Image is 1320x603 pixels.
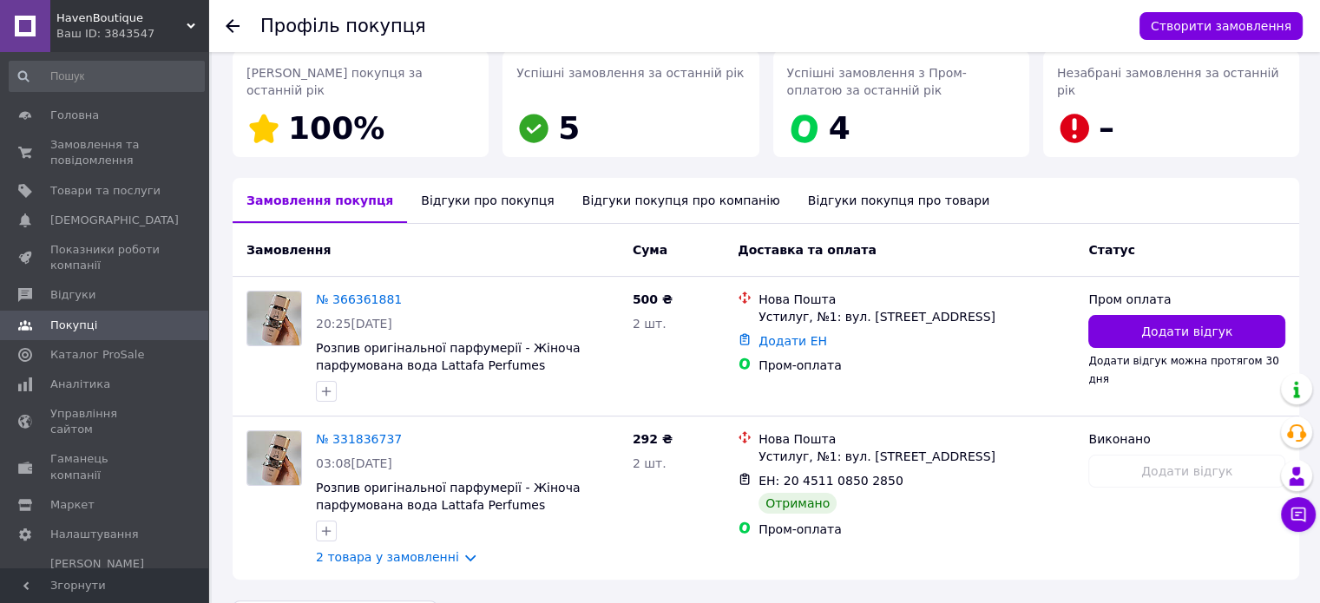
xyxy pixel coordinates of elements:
div: Повернутися назад [226,17,240,35]
a: 2 товара у замовленні [316,550,459,564]
span: Успішні замовлення за останній рік [516,66,744,80]
div: Нова Пошта [759,291,1074,308]
button: Чат з покупцем [1281,497,1316,532]
div: Ваш ID: 3843547 [56,26,208,42]
span: 5 [558,110,580,146]
span: Гаманець компанії [50,451,161,482]
span: Аналітика [50,377,110,392]
div: Відгуки покупця про компанію [568,178,794,223]
span: Налаштування [50,527,139,542]
div: Пром-оплата [759,521,1074,538]
span: 2 шт. [633,456,667,470]
a: Розпив оригінальної парфумерії - Жіноча парфумована вода Lattafa Perfumes [PERSON_NAME] 10мл [316,481,580,529]
span: Каталог ProSale [50,347,144,363]
span: Статус [1088,243,1134,257]
div: Замовлення покупця [233,178,407,223]
a: № 331836737 [316,432,402,446]
span: Додати відгук можна протягом 30 дня [1088,355,1278,384]
span: 20:25[DATE] [316,317,392,331]
span: Покупці [50,318,97,333]
span: 100% [288,110,384,146]
a: Фото товару [246,430,302,486]
span: Cума [633,243,667,257]
span: [DEMOGRAPHIC_DATA] [50,213,179,228]
span: 292 ₴ [633,432,673,446]
span: [PERSON_NAME] покупця за останній рік [246,66,423,97]
a: Фото товару [246,291,302,346]
span: 4 [829,110,850,146]
span: Відгуки [50,287,95,303]
span: Доставка та оплата [738,243,877,257]
input: Пошук [9,61,205,92]
span: Головна [50,108,99,123]
h1: Профіль покупця [260,16,426,36]
button: Додати відгук [1088,315,1285,348]
span: HavenBoutique [56,10,187,26]
div: Отримано [759,493,837,514]
span: Маркет [50,497,95,513]
a: Розпив оригінальної парфумерії - Жіноча парфумована вода Lattafa Perfumes [PERSON_NAME] 10мл [316,341,580,390]
div: Виконано [1088,430,1285,448]
div: Устилуг, №1: вул. [STREET_ADDRESS] [759,308,1074,325]
span: Замовлення та повідомлення [50,137,161,168]
button: Створити замовлення [1139,12,1303,40]
span: Товари та послуги [50,183,161,199]
a: Додати ЕН [759,334,827,348]
span: Управління сайтом [50,406,161,437]
div: Відгуки про покупця [407,178,568,223]
div: Пром оплата [1088,291,1285,308]
span: Показники роботи компанії [50,242,161,273]
img: Фото товару [247,292,301,345]
span: Замовлення [246,243,331,257]
img: Фото товару [247,431,301,485]
span: 500 ₴ [633,292,673,306]
span: Успішні замовлення з Пром-оплатою за останній рік [787,66,967,97]
div: Устилуг, №1: вул. [STREET_ADDRESS] [759,448,1074,465]
span: – [1099,110,1114,146]
span: Додати відгук [1141,323,1232,340]
a: № 366361881 [316,292,402,306]
span: 2 шт. [633,317,667,331]
span: 03:08[DATE] [316,456,392,470]
div: Пром-оплата [759,357,1074,374]
div: Відгуки покупця про товари [794,178,1003,223]
div: Нова Пошта [759,430,1074,448]
span: Незабрані замовлення за останній рік [1057,66,1279,97]
span: ЕН: 20 4511 0850 2850 [759,474,903,488]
